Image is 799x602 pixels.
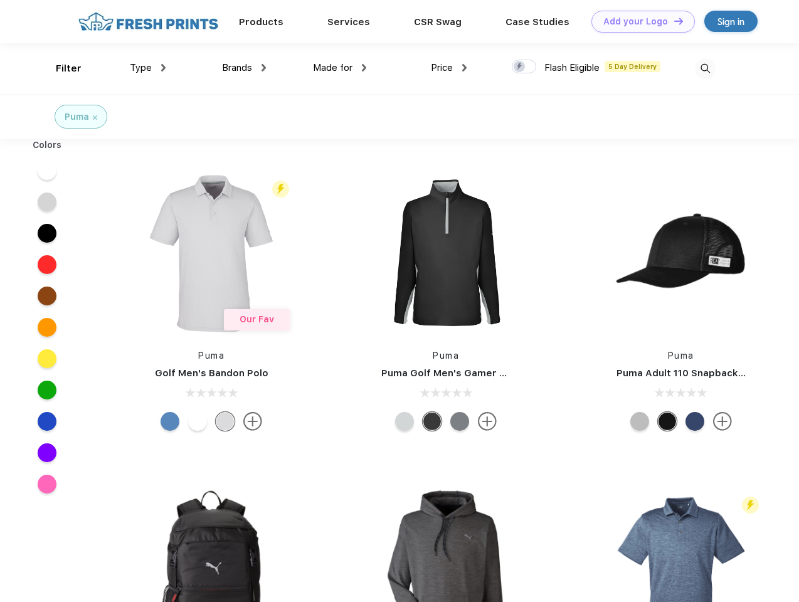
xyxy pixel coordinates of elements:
img: dropdown.png [362,64,366,71]
img: dropdown.png [262,64,266,71]
a: Puma Golf Men's Gamer Golf Quarter-Zip [381,367,579,379]
a: Products [239,16,283,28]
img: dropdown.png [161,64,166,71]
span: Brands [222,62,252,73]
div: Bright White [188,412,207,431]
img: filter_cancel.svg [93,115,97,120]
img: flash_active_toggle.svg [742,497,759,514]
div: Quiet Shade [450,412,469,431]
img: more.svg [478,412,497,431]
a: Golf Men's Bandon Polo [155,367,268,379]
div: High Rise [216,412,235,431]
span: Flash Eligible [544,62,600,73]
div: Quarry with Brt Whit [630,412,649,431]
span: Price [431,62,453,73]
img: dropdown.png [462,64,467,71]
span: Made for [313,62,352,73]
div: Add your Logo [603,16,668,27]
img: more.svg [243,412,262,431]
img: func=resize&h=266 [128,170,295,337]
img: func=resize&h=266 [598,170,765,337]
span: 5 Day Delivery [605,61,660,72]
img: fo%20logo%202.webp [75,11,222,33]
div: Pma Blk with Pma Blk [658,412,677,431]
div: Puma [65,110,89,124]
a: Services [327,16,370,28]
a: Puma [198,351,225,361]
img: more.svg [713,412,732,431]
span: Type [130,62,152,73]
a: CSR Swag [414,16,462,28]
div: Filter [56,61,82,76]
div: Sign in [717,14,744,29]
img: flash_active_toggle.svg [272,181,289,198]
a: Puma [433,351,459,361]
div: Peacoat with Qut Shd [685,412,704,431]
img: func=resize&h=266 [362,170,529,337]
a: Puma [668,351,694,361]
div: Lake Blue [161,412,179,431]
a: Sign in [704,11,758,32]
div: High Rise [395,412,414,431]
div: Colors [23,139,71,152]
img: desktop_search.svg [695,58,716,79]
img: DT [674,18,683,24]
div: Puma Black [423,412,442,431]
span: Our Fav [240,314,274,324]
